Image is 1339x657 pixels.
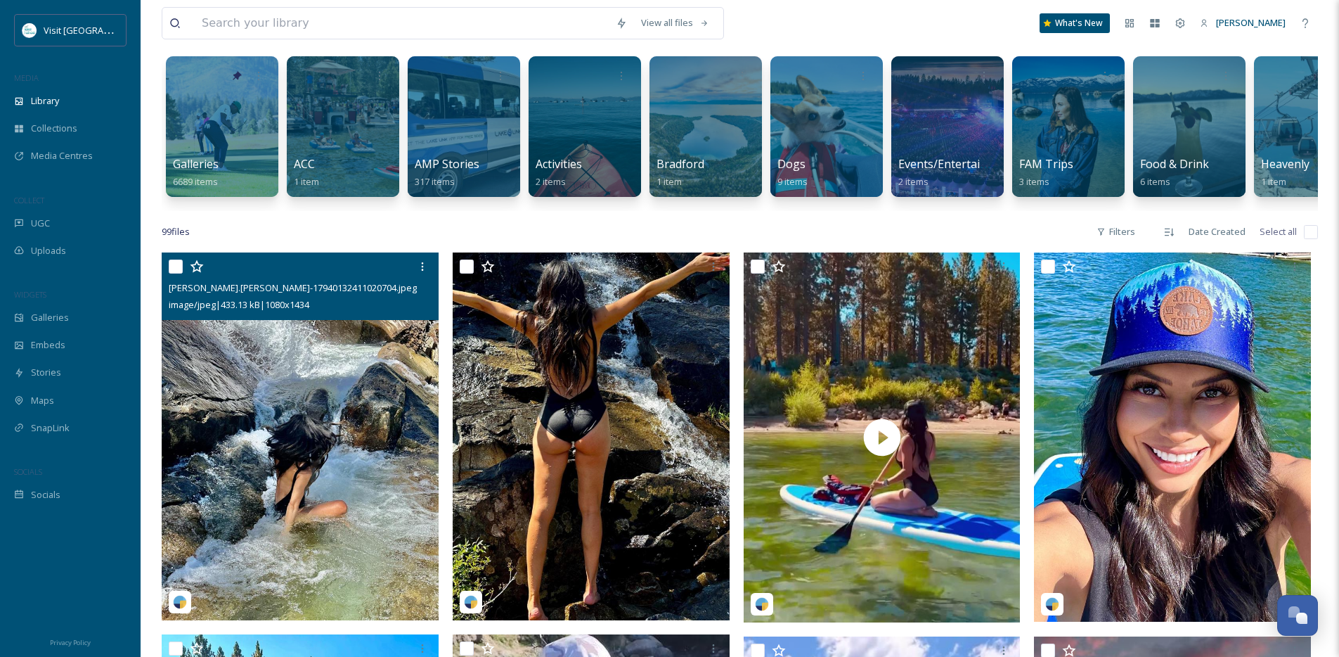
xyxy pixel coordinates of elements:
[656,156,704,172] span: Bradford
[755,597,769,611] img: snapsea-logo.png
[31,338,65,352] span: Embeds
[1045,597,1059,611] img: snapsea-logo.png
[31,149,93,162] span: Media Centres
[44,23,153,37] span: Visit [GEOGRAPHIC_DATA]
[22,23,37,37] img: download.jpeg
[294,156,315,172] span: ACC
[656,158,704,188] a: Bradford1 item
[536,158,582,188] a: Activities2 items
[31,421,70,435] span: SnapLink
[173,156,219,172] span: Galleries
[656,175,682,188] span: 1 item
[294,158,319,188] a: ACC1 item
[898,175,929,188] span: 2 items
[1089,218,1142,245] div: Filters
[1140,175,1170,188] span: 6 items
[1261,175,1286,188] span: 1 item
[169,281,417,294] span: [PERSON_NAME].[PERSON_NAME]-17940132411020704.jpeg
[1277,595,1318,636] button: Open Chat
[294,175,319,188] span: 1 item
[50,633,91,650] a: Privacy Policy
[415,156,479,172] span: AMP Stories
[173,158,219,188] a: Galleries6689 items
[173,595,187,609] img: snapsea-logo.png
[195,8,609,39] input: Search your library
[14,195,44,205] span: COLLECT
[536,156,582,172] span: Activities
[31,217,50,230] span: UGC
[31,244,66,257] span: Uploads
[1193,9,1293,37] a: [PERSON_NAME]
[1019,158,1073,188] a: FAM Trips3 items
[1261,156,1309,172] span: Heavenly
[31,122,77,135] span: Collections
[744,253,1021,622] img: thumbnail
[1140,156,1209,172] span: Food & Drink
[162,225,190,238] span: 99 file s
[31,311,69,324] span: Galleries
[1140,158,1209,188] a: Food & Drink6 items
[1182,218,1253,245] div: Date Created
[14,72,39,83] span: MEDIA
[1019,175,1049,188] span: 3 items
[31,366,61,379] span: Stories
[1216,16,1286,29] span: [PERSON_NAME]
[464,595,478,609] img: snapsea-logo.png
[31,488,60,502] span: Socials
[415,175,455,188] span: 317 items
[634,9,716,37] a: View all files
[1260,225,1297,238] span: Select all
[453,253,730,620] img: ana.lounds-18075327226770288.jpeg
[898,158,1014,188] a: Events/Entertainment2 items
[31,94,59,108] span: Library
[1261,158,1309,188] a: Heavenly1 item
[1019,156,1073,172] span: FAM Trips
[898,156,1014,172] span: Events/Entertainment
[777,158,808,188] a: Dogs9 items
[777,156,806,172] span: Dogs
[162,253,439,620] img: ana.lounds-17940132411020704.jpeg
[169,298,309,311] span: image/jpeg | 433.13 kB | 1080 x 1434
[1040,13,1110,33] a: What's New
[31,394,54,407] span: Maps
[173,175,218,188] span: 6689 items
[50,638,91,647] span: Privacy Policy
[415,158,479,188] a: AMP Stories317 items
[14,466,42,477] span: SOCIALS
[14,289,46,300] span: WIDGETS
[536,175,566,188] span: 2 items
[1034,253,1311,622] img: ana.lounds-18056512262599406.jpeg
[777,175,808,188] span: 9 items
